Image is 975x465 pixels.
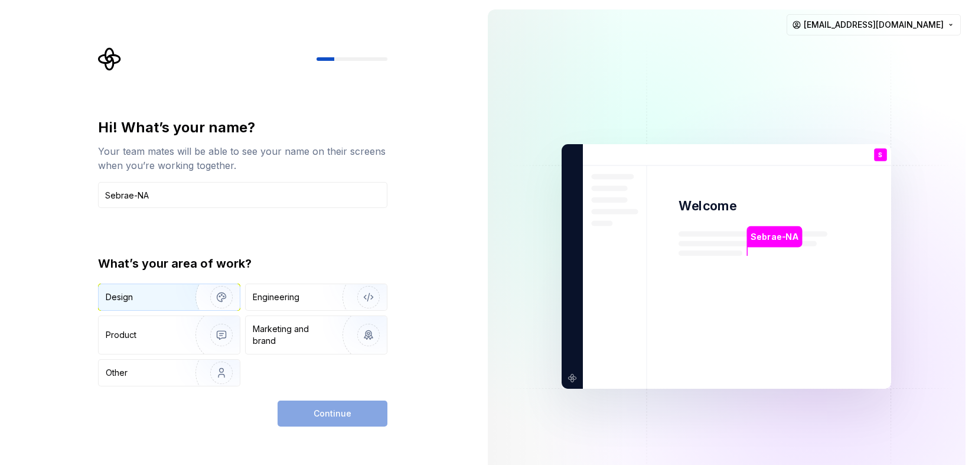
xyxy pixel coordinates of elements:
[253,291,299,303] div: Engineering
[98,255,387,272] div: What’s your area of work?
[98,118,387,137] div: Hi! What’s your name?
[787,14,961,35] button: [EMAIL_ADDRESS][DOMAIN_NAME]
[751,230,798,243] p: Sebrae-NA
[106,291,133,303] div: Design
[879,152,883,158] p: S
[98,47,122,71] svg: Supernova Logo
[804,19,944,31] span: [EMAIL_ADDRESS][DOMAIN_NAME]
[253,323,332,347] div: Marketing and brand
[679,197,736,214] p: Welcome
[98,144,387,173] div: Your team mates will be able to see your name on their screens when you’re working together.
[106,367,128,379] div: Other
[106,329,136,341] div: Product
[98,182,387,208] input: Han Solo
